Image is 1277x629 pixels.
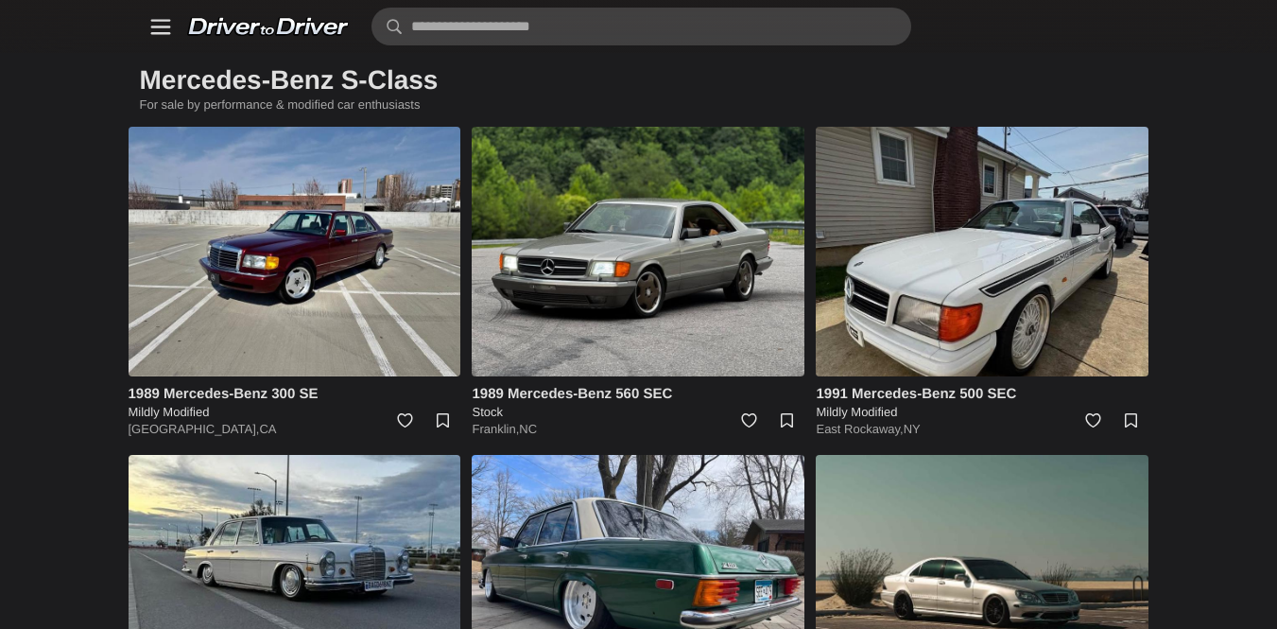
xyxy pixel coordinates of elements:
[816,127,1148,376] img: 1991 Mercedes-Benz 500 SEC for sale
[816,384,1148,421] a: 1991 Mercedes-Benz 500 SEC Mildly Modified
[904,422,921,436] a: NY
[129,384,461,421] a: 1989 Mercedes-Benz 300 SE Mildly Modified
[519,422,537,436] a: NC
[816,422,903,436] a: East Rockaway,
[129,404,461,421] h5: Mildly Modified
[816,384,1148,404] h4: 1991 Mercedes-Benz 500 SEC
[472,384,804,404] h4: 1989 Mercedes-Benz 560 SEC
[472,404,804,421] h5: Stock
[472,422,519,436] a: Franklin,
[816,404,1148,421] h5: Mildly Modified
[129,422,260,436] a: [GEOGRAPHIC_DATA],
[129,127,461,376] img: 1989 Mercedes-Benz 300 SE for sale
[472,127,804,376] img: 1989 Mercedes-Benz 560 SEC for sale
[259,422,276,436] a: CA
[129,53,1149,108] h1: Mercedes-Benz S-Class
[472,384,804,421] a: 1989 Mercedes-Benz 560 SEC Stock
[129,384,461,404] h4: 1989 Mercedes-Benz 300 SE
[129,96,1149,127] p: For sale by performance & modified car enthusiasts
